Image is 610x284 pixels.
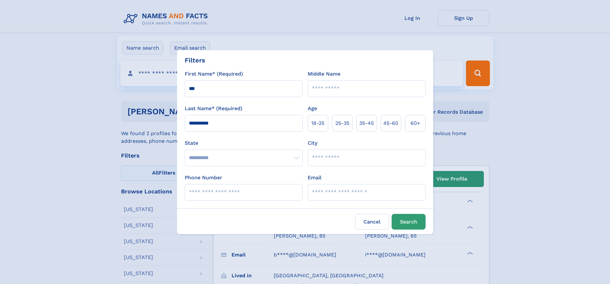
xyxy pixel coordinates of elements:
[185,105,242,112] label: Last Name* (Required)
[359,119,374,127] span: 35‑45
[392,214,426,230] button: Search
[383,119,398,127] span: 45‑60
[308,139,317,147] label: City
[411,119,420,127] span: 60+
[185,174,222,182] label: Phone Number
[311,119,324,127] span: 18‑25
[335,119,349,127] span: 25‑35
[355,214,389,230] label: Cancel
[185,70,243,78] label: First Name* (Required)
[185,55,205,65] div: Filters
[308,174,321,182] label: Email
[308,70,340,78] label: Middle Name
[308,105,317,112] label: Age
[185,139,303,147] label: State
